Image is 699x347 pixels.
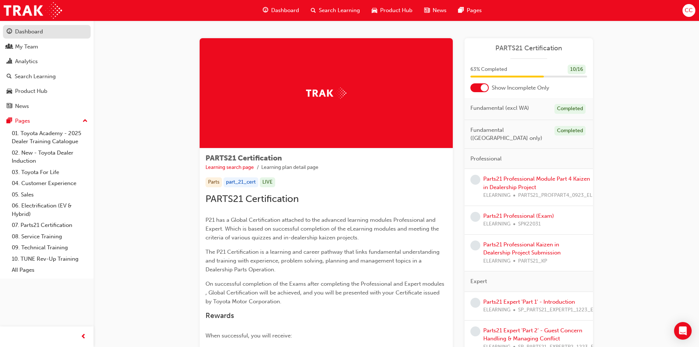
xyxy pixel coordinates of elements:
span: ELEARNING [483,306,510,314]
img: Trak [306,87,346,99]
span: Dashboard [271,6,299,15]
a: Parts21 Professional (Exam) [483,213,554,219]
div: 10 / 16 [568,65,586,75]
span: Search Learning [319,6,360,15]
span: 63 % Completed [470,65,507,74]
a: Learning search page [205,164,254,170]
a: guage-iconDashboard [257,3,305,18]
a: 10. TUNE Rev-Up Training [9,253,91,265]
a: 01. Toyota Academy - 2025 Dealer Training Catalogue [9,128,91,147]
a: 06. Electrification (EV & Hybrid) [9,200,91,220]
a: Parts21 Expert 'Part 2' - Guest Concern Handling & Managing Conflict [483,327,582,342]
div: My Team [15,43,38,51]
span: search-icon [7,73,12,80]
a: pages-iconPages [452,3,488,18]
span: up-icon [83,116,88,126]
span: Fundamental (excl WA) [470,104,529,112]
span: prev-icon [81,332,86,341]
span: pages-icon [7,118,12,124]
span: P21 has a Global Certification attached to the advanced learning modules Professional and Expert.... [205,217,440,241]
div: Completed [554,104,586,114]
span: When successful, you will receive: [205,332,292,339]
span: people-icon [7,44,12,50]
span: car-icon [372,6,377,15]
button: Pages [3,114,91,128]
div: News [15,102,29,111]
a: 08. Service Training [9,231,91,242]
div: Pages [15,117,30,125]
span: PARTS21 Certification [205,193,299,205]
img: Trak [4,2,62,19]
a: 05. Sales [9,189,91,200]
div: Dashboard [15,28,43,36]
a: My Team [3,40,91,54]
a: 04. Customer Experience [9,178,91,189]
a: car-iconProduct Hub [366,3,418,18]
a: News [3,100,91,113]
div: LIVE [260,177,275,187]
span: ELEARNING [483,191,510,200]
a: 07. Parts21 Certification [9,220,91,231]
span: The P21 Certification is a learning and career pathway that links fundamental understanding and t... [205,249,441,273]
span: chart-icon [7,58,12,65]
span: ELEARNING [483,220,510,228]
span: Expert [470,277,487,286]
span: guage-icon [263,6,268,15]
a: 03. Toyota For Life [9,167,91,178]
span: learningRecordVerb_NONE-icon [470,175,480,185]
span: Rewards [205,311,234,320]
span: news-icon [424,6,430,15]
span: learningRecordVerb_NONE-icon [470,241,480,250]
span: learningRecordVerb_NONE-icon [470,212,480,222]
a: search-iconSearch Learning [305,3,366,18]
button: CC [682,4,695,17]
span: Professional [470,155,502,163]
span: SP_PARTS21_EXPERTP1_1223_EL [518,306,596,314]
div: Parts [205,177,222,187]
span: learningRecordVerb_NONE-icon [470,298,480,308]
span: PARTS21_PROFPART4_0923_EL [518,191,592,200]
a: Parts21 Professional Kaizen in Dealership Project Submission [483,241,561,256]
span: Fundamental ([GEOGRAPHIC_DATA] only) [470,126,549,142]
a: Search Learning [3,70,91,83]
span: learningRecordVerb_NONE-icon [470,326,480,336]
span: PARTS21 Certification [205,154,282,162]
span: On successful completion of the Exams after completing the Professional and Expert modules , Glob... [205,281,446,305]
div: part_21_cert [223,177,258,187]
span: Pages [467,6,482,15]
div: Analytics [15,57,38,66]
button: DashboardMy TeamAnalyticsSearch LearningProduct HubNews [3,24,91,114]
span: CC [685,6,693,15]
div: Open Intercom Messenger [674,322,692,340]
a: Analytics [3,55,91,68]
span: News [433,6,447,15]
a: 09. Technical Training [9,242,91,253]
a: news-iconNews [418,3,452,18]
a: Parts21 Professional Module Part 4 Kaizen in Dealership Project [483,176,590,191]
div: Completed [554,126,586,136]
span: Product Hub [380,6,412,15]
a: Dashboard [3,25,91,39]
span: SPK22031 [518,220,541,228]
span: news-icon [7,103,12,110]
li: Learning plan detail page [261,163,318,172]
span: PARTS21_KP [518,257,547,265]
a: 02. New - Toyota Dealer Induction [9,147,91,167]
a: PARTS21 Certification [470,44,587,53]
span: guage-icon [7,29,12,35]
a: Parts21 Expert 'Part 1' - Introduction [483,299,575,305]
span: ELEARNING [483,257,510,265]
span: Show Incomplete Only [492,84,549,92]
a: Product Hub [3,84,91,98]
div: Product Hub [15,87,47,95]
span: search-icon [311,6,316,15]
a: All Pages [9,264,91,276]
span: pages-icon [458,6,464,15]
div: Search Learning [15,72,56,81]
span: car-icon [7,88,12,95]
